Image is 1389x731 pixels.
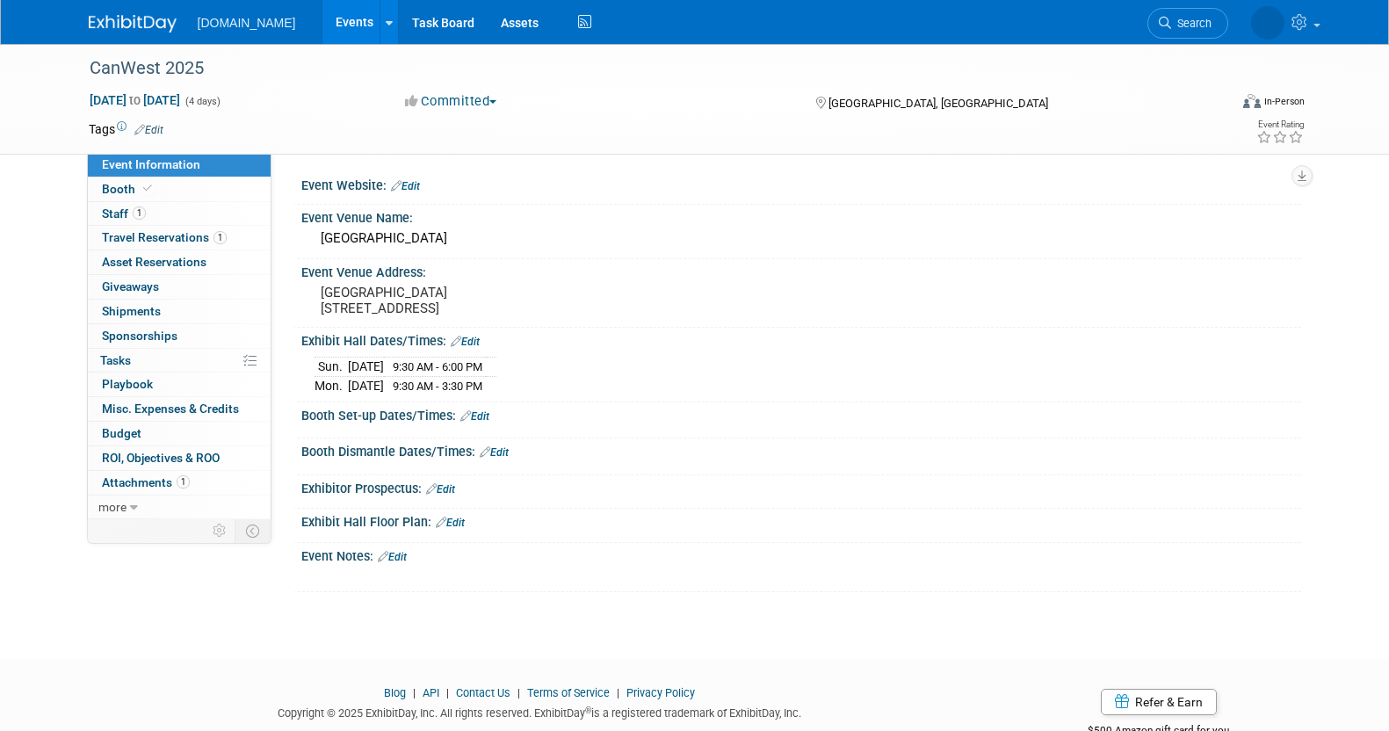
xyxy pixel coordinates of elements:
span: more [98,500,127,514]
span: Attachments [102,475,190,489]
a: Shipments [88,300,271,323]
span: Travel Reservations [102,230,227,244]
td: [DATE] [348,358,384,377]
td: Sun. [315,358,348,377]
a: Giveaways [88,275,271,299]
div: [GEOGRAPHIC_DATA] [315,225,1288,252]
a: Edit [451,336,480,348]
pre: [GEOGRAPHIC_DATA] [STREET_ADDRESS] [321,285,698,316]
a: Playbook [88,373,271,396]
button: Committed [399,92,503,111]
div: In-Person [1263,95,1305,108]
a: Edit [391,180,420,192]
div: Event Venue Name: [301,205,1301,227]
span: Budget [102,426,141,440]
a: Booth [88,177,271,201]
span: Playbook [102,377,153,391]
div: Exhibit Hall Dates/Times: [301,328,1301,351]
span: (4 days) [184,96,221,107]
a: Refer & Earn [1101,689,1217,715]
a: Edit [426,483,455,496]
a: Edit [460,410,489,423]
div: Event Venue Address: [301,259,1301,281]
a: Edit [480,446,509,459]
a: Event Information [88,153,271,177]
td: [DATE] [348,377,384,395]
span: | [513,686,524,699]
a: Blog [384,686,406,699]
span: [DOMAIN_NAME] [198,16,296,30]
img: Iuliia Bulow [1204,10,1284,29]
span: ROI, Objectives & ROO [102,451,220,465]
a: Attachments1 [88,471,271,495]
a: Edit [134,124,163,136]
span: | [612,686,624,699]
span: Booth [102,182,156,196]
span: [GEOGRAPHIC_DATA], [GEOGRAPHIC_DATA] [828,97,1048,110]
a: API [423,686,439,699]
a: Terms of Service [527,686,610,699]
img: ExhibitDay [89,15,177,33]
a: Staff1 [88,202,271,226]
span: 1 [213,231,227,244]
a: Travel Reservations1 [88,226,271,250]
a: Search [1100,8,1181,39]
a: Sponsorships [88,324,271,348]
span: | [442,686,453,699]
img: Format-Inperson.png [1243,94,1261,108]
a: Contact Us [456,686,510,699]
a: Budget [88,422,271,445]
span: Asset Reservations [102,255,206,269]
span: 1 [133,206,146,220]
a: more [88,496,271,519]
td: Mon. [315,377,348,395]
span: | [409,686,420,699]
span: Staff [102,206,146,221]
span: Search [1124,17,1164,30]
span: 9:30 AM - 6:00 PM [393,360,482,373]
div: Event Notes: [301,543,1301,566]
a: Misc. Expenses & Credits [88,397,271,421]
span: [DATE] [DATE] [89,92,181,108]
div: Event Format [1125,91,1306,118]
div: Exhibit Hall Floor Plan: [301,509,1301,532]
td: Personalize Event Tab Strip [205,519,235,542]
a: Edit [436,517,465,529]
a: Tasks [88,349,271,373]
span: Event Information [102,157,200,171]
div: Event Website: [301,172,1301,195]
span: to [127,93,143,107]
a: ROI, Objectives & ROO [88,446,271,470]
div: Booth Set-up Dates/Times: [301,402,1301,425]
div: CanWest 2025 [83,53,1202,84]
div: Booth Dismantle Dates/Times: [301,438,1301,461]
span: Shipments [102,304,161,318]
span: Tasks [100,353,131,367]
div: Copyright © 2025 ExhibitDay, Inc. All rights reserved. ExhibitDay is a registered trademark of Ex... [89,701,992,721]
td: Toggle Event Tabs [235,519,271,542]
div: Exhibitor Prospectus: [301,475,1301,498]
a: Edit [378,551,407,563]
span: Giveaways [102,279,159,293]
div: Event Rating [1256,120,1304,129]
span: Misc. Expenses & Credits [102,402,239,416]
a: Asset Reservations [88,250,271,274]
a: Privacy Policy [626,686,695,699]
span: 1 [177,475,190,489]
span: Sponsorships [102,329,177,343]
td: Tags [89,120,163,138]
i: Booth reservation complete [143,184,152,193]
sup: ® [585,706,591,715]
span: 9:30 AM - 3:30 PM [393,380,482,393]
